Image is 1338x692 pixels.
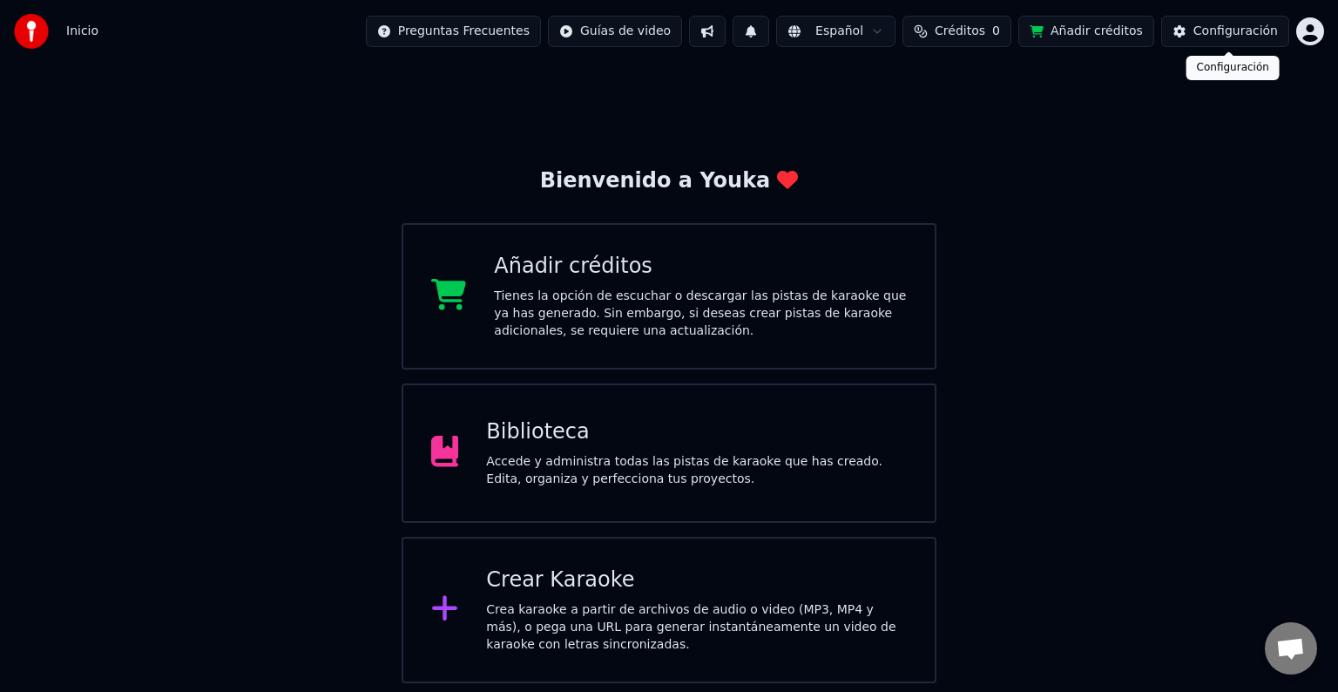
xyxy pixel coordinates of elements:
button: Guías de video [548,16,682,47]
div: Tienes la opción de escuchar o descargar las pistas de karaoke que ya has generado. Sin embargo, ... [494,288,907,340]
a: Chat abierto [1265,622,1317,675]
div: Biblioteca [486,418,907,446]
button: Preguntas Frecuentes [366,16,541,47]
div: Configuración [1193,23,1278,40]
span: 0 [992,23,1000,40]
button: Añadir créditos [1018,16,1154,47]
div: Bienvenido a Youka [540,167,799,195]
span: Créditos [935,23,985,40]
div: Accede y administra todas las pistas de karaoke que has creado. Edita, organiza y perfecciona tus... [486,453,907,488]
div: Configuración [1186,56,1280,80]
div: Crear Karaoke [486,566,907,594]
button: Créditos0 [902,16,1011,47]
nav: breadcrumb [66,23,98,40]
div: Crea karaoke a partir de archivos de audio o video (MP3, MP4 y más), o pega una URL para generar ... [486,601,907,654]
button: Configuración [1161,16,1289,47]
div: Añadir créditos [494,253,907,281]
span: Inicio [66,23,98,40]
img: youka [14,14,49,49]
